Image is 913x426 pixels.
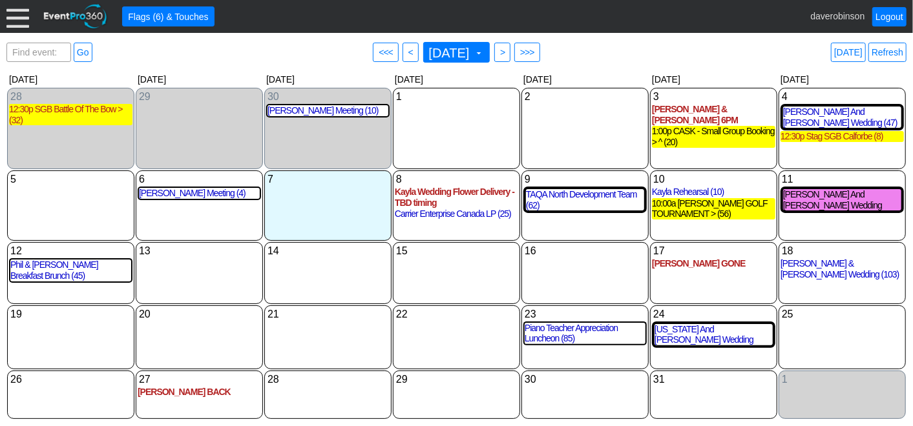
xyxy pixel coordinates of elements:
[523,172,647,187] div: Show menu
[266,90,390,104] div: Show menu
[781,258,904,280] div: [PERSON_NAME] & [PERSON_NAME] Wedding (103)
[10,259,131,281] div: Phil & [PERSON_NAME] Breakfast Brunch (45)
[266,172,390,187] div: Show menu
[781,172,904,187] div: Show menu
[781,90,904,104] div: Show menu
[6,5,29,28] div: Menu: Click or 'Crtl+M' to toggle menu open/close
[652,90,775,104] div: Show menu
[138,90,261,104] div: Show menu
[810,10,865,21] span: daverobinson
[523,372,647,387] div: Show menu
[868,43,907,62] a: Refresh
[652,187,775,198] div: Kayla Rehearsal (10)
[10,43,68,74] span: Find event: enter title
[652,258,775,269] div: [PERSON_NAME] GONE
[376,46,395,59] span: <<<
[139,188,260,199] div: [PERSON_NAME] Meeting (4)
[872,7,907,26] a: Logout
[523,244,647,258] div: Show menu
[395,208,518,219] div: Carrier Enterprise Canada LP (25)
[526,189,644,211] div: TAQA North Development Team (62)
[268,105,388,116] div: [PERSON_NAME] Meeting (10)
[778,72,907,87] div: [DATE]
[781,244,904,258] div: Show menu
[135,72,264,87] div: [DATE]
[652,172,775,187] div: Show menu
[652,126,775,148] div: 1:00p CASK - Small Group Booking > ^ (20)
[395,307,518,321] div: Show menu
[783,107,901,128] div: [PERSON_NAME] And [PERSON_NAME] Wedding (47)
[781,131,904,142] div: 12:30p Stag SGB Calforbe (8)
[652,244,775,258] div: Show menu
[266,307,390,321] div: Show menu
[652,307,775,321] div: Show menu
[652,104,775,126] div: [PERSON_NAME] & [PERSON_NAME] 6PM
[6,72,135,87] div: [DATE]
[649,72,778,87] div: [DATE]
[395,372,518,387] div: Show menu
[518,46,537,59] span: >>>
[9,172,132,187] div: Show menu
[9,90,132,104] div: Show menu
[781,307,904,321] div: Show menu
[498,46,507,59] span: >
[395,244,518,258] div: Show menu
[781,372,904,387] div: Show menu
[395,187,518,208] div: Kayla Wedding Flower Delivery - TBD timing
[406,46,415,59] span: <
[138,307,261,321] div: Show menu
[523,90,647,104] div: Show menu
[138,387,261,398] div: [PERSON_NAME] BACK
[42,2,109,31] img: EventPro360
[392,72,521,87] div: [DATE]
[9,104,132,126] div: 12:30p SGB Battle Of The Bow > (32)
[523,307,647,321] div: Show menu
[74,43,92,62] a: Go
[264,72,392,87] div: [DATE]
[125,10,211,23] span: Flags (6) & Touches
[525,323,645,345] div: Piano Teacher Appreciation Luncheon (85)
[521,72,649,87] div: [DATE]
[655,324,773,346] div: [US_STATE] And [PERSON_NAME] Wedding (103)
[395,90,518,104] div: Show menu
[266,244,390,258] div: Show menu
[831,43,866,62] a: [DATE]
[138,172,261,187] div: Show menu
[426,46,472,59] span: [DATE]
[652,372,775,387] div: Show menu
[395,172,518,187] div: Show menu
[9,372,132,387] div: Show menu
[426,45,485,59] span: [DATE]
[9,307,132,321] div: Show menu
[138,372,261,387] div: Show menu
[652,198,775,220] div: 10:00a [PERSON_NAME] GOLF TOURNAMENT > (56)
[266,372,390,387] div: Show menu
[783,189,901,211] div: [PERSON_NAME] And [PERSON_NAME] Wedding (157)
[138,244,261,258] div: Show menu
[9,244,132,258] div: Show menu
